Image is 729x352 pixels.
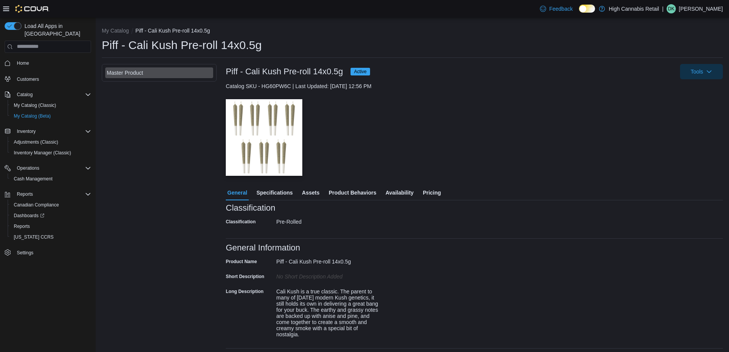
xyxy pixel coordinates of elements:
label: Classification [226,219,256,225]
span: Reports [11,222,91,231]
span: Adjustments (Classic) [11,138,91,147]
span: My Catalog (Beta) [11,111,91,121]
h1: Piff - Cali Kush Pre-roll 14x0.5g [102,38,262,53]
button: Adjustments (Classic) [8,137,94,147]
div: Catalog SKU - HG60PW6C | Last Updated: [DATE] 12:56 PM [226,82,723,90]
button: Canadian Compliance [8,200,94,210]
span: Washington CCRS [11,232,91,242]
span: Inventory Manager (Classic) [14,150,71,156]
span: My Catalog (Beta) [14,113,51,119]
button: Operations [14,164,42,173]
span: Home [17,60,29,66]
button: Catalog [14,90,36,99]
span: Load All Apps in [GEOGRAPHIC_DATA] [21,22,91,38]
a: Adjustments (Classic) [11,138,61,147]
p: High Cannabis Retail [609,4,659,13]
span: Dashboards [11,211,91,220]
img: Image for Piff - Cali Kush Pre-roll 14x0.5g [226,99,302,176]
span: Tools [691,68,703,75]
div: Pre-Rolled [276,216,379,225]
button: My Catalog [102,28,129,34]
button: My Catalog (Beta) [8,111,94,121]
h3: Classification [226,203,276,213]
div: No Short Description added [276,270,379,280]
span: Inventory [17,128,36,134]
div: Piff - Cali Kush Pre-roll 14x0.5g [276,255,379,265]
span: Operations [14,164,91,173]
span: Reports [14,190,91,199]
button: Piff - Cali Kush Pre-roll 14x0.5g [135,28,210,34]
label: Product Name [226,259,257,265]
button: Reports [8,221,94,232]
button: Customers [2,73,94,84]
span: Canadian Compliance [14,202,59,208]
span: Dashboards [14,213,44,219]
span: Customers [17,76,39,82]
a: Feedback [537,1,576,16]
span: My Catalog (Classic) [14,102,56,108]
span: Home [14,58,91,68]
a: Customers [14,75,42,84]
a: My Catalog (Classic) [11,101,59,110]
span: Inventory [14,127,91,136]
a: Inventory Manager (Classic) [11,148,74,157]
a: Dashboards [11,211,47,220]
a: Cash Management [11,174,55,183]
p: [PERSON_NAME] [679,4,723,13]
button: Settings [2,247,94,258]
label: Long Description [226,288,264,295]
button: Operations [2,163,94,174]
button: Tools [680,64,723,79]
span: Product Behaviors [329,185,376,200]
span: Operations [17,165,39,171]
span: Pricing [423,185,441,200]
span: Customers [14,74,91,83]
div: Master Product [107,69,212,77]
span: Catalog [17,92,33,98]
button: Inventory [2,126,94,137]
h3: Piff - Cali Kush Pre-roll 14x0.5g [226,67,343,76]
span: Specifications [256,185,293,200]
span: Availability [385,185,413,200]
span: DK [668,4,675,13]
span: Canadian Compliance [11,200,91,210]
span: Inventory Manager (Classic) [11,148,91,157]
input: Dark Mode [579,5,595,13]
button: Cash Management [8,174,94,184]
span: Catalog [14,90,91,99]
button: [US_STATE] CCRS [8,232,94,242]
button: Inventory Manager (Classic) [8,147,94,158]
a: Reports [11,222,33,231]
label: Short Description [226,273,264,280]
img: Cova [15,5,49,13]
button: Reports [2,189,94,200]
span: Active [354,68,367,75]
span: Cash Management [11,174,91,183]
span: Feedback [549,5,572,13]
nav: An example of EuiBreadcrumbs [102,27,723,36]
a: Home [14,59,32,68]
span: Reports [17,191,33,197]
a: Settings [14,248,36,257]
span: Settings [17,250,33,256]
nav: Complex example [5,54,91,278]
span: My Catalog (Classic) [11,101,91,110]
button: Inventory [14,127,39,136]
button: My Catalog (Classic) [8,100,94,111]
a: Dashboards [8,210,94,221]
a: [US_STATE] CCRS [11,232,57,242]
h3: General Information [226,243,300,252]
span: Reports [14,223,30,229]
span: Settings [14,248,91,257]
span: Adjustments (Classic) [14,139,58,145]
div: Cali Kush is a true classic. The parent to many of [DATE] modern Kush genetics, it still holds it... [276,285,379,337]
div: Dylan Kemp [667,4,676,13]
span: General [227,185,247,200]
span: Active [351,68,370,75]
button: Home [2,57,94,69]
span: Assets [302,185,320,200]
span: [US_STATE] CCRS [14,234,54,240]
a: My Catalog (Beta) [11,111,54,121]
button: Reports [14,190,36,199]
p: | [662,4,664,13]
